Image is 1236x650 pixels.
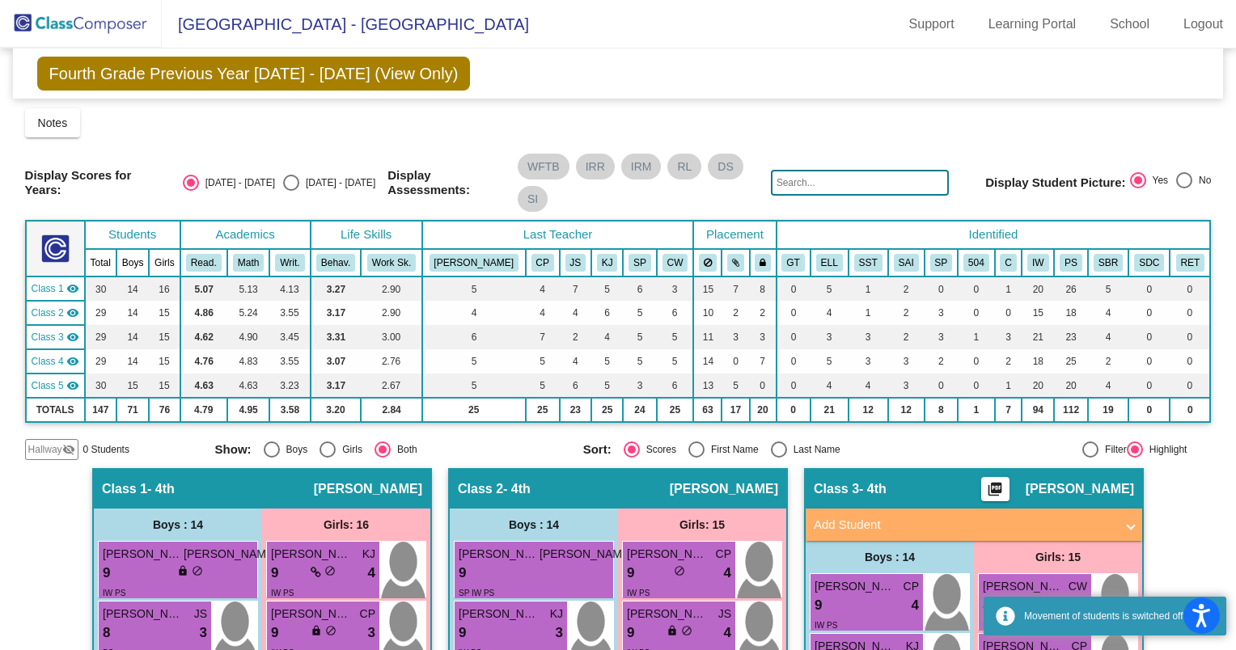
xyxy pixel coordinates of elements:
td: 0 [1128,398,1170,422]
td: 29 [85,325,116,349]
td: 4 [849,374,888,398]
td: 1 [958,325,995,349]
div: Filter [1098,442,1127,457]
td: 1 [849,276,888,301]
th: Placement [693,221,776,249]
td: 0 [1170,276,1210,301]
td: 5 [591,349,623,374]
td: 4.63 [227,374,270,398]
button: CP [531,254,554,272]
td: 2 [995,349,1022,374]
td: 6 [560,374,591,398]
td: 4 [591,325,623,349]
td: 3 [750,325,777,349]
button: IW [1027,254,1048,272]
button: CW [662,254,688,272]
td: 3.07 [311,349,362,374]
td: 7 [560,276,591,301]
td: 63 [693,398,722,422]
button: JS [565,254,586,272]
th: Speech [925,249,958,276]
td: 1 [995,374,1022,398]
td: 94 [1022,398,1054,422]
td: 15 [116,374,149,398]
td: 10 [693,301,722,325]
td: 26 [1054,276,1087,301]
td: 112 [1054,398,1087,422]
td: 0 [925,374,958,398]
td: 4 [1088,301,1128,325]
td: 15 [149,301,180,325]
span: - 4th [859,481,887,497]
button: SAI [894,254,919,272]
th: Counseling [995,249,1022,276]
button: Print Students Details [981,477,1010,501]
div: Boys : 14 [450,509,618,541]
td: 3 [849,349,888,374]
td: 0 [777,276,811,301]
button: SDC [1134,254,1164,272]
mat-chip: RL [667,154,701,179]
td: 71 [116,398,149,422]
button: GT [781,254,804,272]
td: 12 [888,398,925,422]
button: Math [233,254,264,272]
td: 3.23 [269,374,310,398]
span: Class 5 [32,378,64,393]
td: 25 [657,398,694,422]
button: Writ. [275,254,304,272]
td: 0 [1128,301,1170,325]
button: C [1000,254,1016,272]
td: 11 [693,325,722,349]
th: Keep away students [693,249,722,276]
td: 0 [958,374,995,398]
td: 0 [777,349,811,374]
td: 2 [1088,349,1128,374]
td: 5 [591,374,623,398]
td: 21 [1022,325,1054,349]
td: 15 [149,325,180,349]
div: No [1192,173,1211,188]
td: 5 [422,349,526,374]
td: 2.90 [361,301,421,325]
td: 0 [995,301,1022,325]
button: [PERSON_NAME] [430,254,519,272]
span: [GEOGRAPHIC_DATA] - [GEOGRAPHIC_DATA] [162,11,529,37]
td: 20 [1022,374,1054,398]
mat-icon: visibility [66,331,79,344]
td: 6 [422,325,526,349]
mat-chip: SI [518,186,548,212]
div: Scores [640,442,676,457]
td: 3.55 [269,349,310,374]
div: Yes [1146,173,1169,188]
td: 3.45 [269,325,310,349]
td: 5 [422,276,526,301]
td: 19 [1088,398,1128,422]
th: Chloe Watts [657,249,694,276]
button: SBR [1094,254,1123,272]
td: 5 [811,349,849,374]
td: 20 [1054,374,1087,398]
td: 0 [925,276,958,301]
td: 5 [657,325,694,349]
td: 0 [1170,349,1210,374]
td: 3.20 [311,398,362,422]
td: 14 [693,349,722,374]
td: Angela Aguirre - 4th [26,374,85,398]
button: RET [1176,254,1205,272]
button: SP [930,254,953,272]
th: Retained [1170,249,1210,276]
td: 30 [85,276,116,301]
td: 0 [777,374,811,398]
td: 20 [750,398,777,422]
mat-radio-group: Select an option [183,175,375,191]
mat-radio-group: Select an option [583,441,939,458]
th: English Language Learner [811,249,849,276]
div: Girls [336,442,362,457]
div: Boys : 14 [806,541,974,573]
td: 14 [116,325,149,349]
th: Stacey Patti [623,249,656,276]
mat-radio-group: Select an option [215,441,571,458]
button: Behav. [316,254,355,272]
th: Boys [116,249,149,276]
